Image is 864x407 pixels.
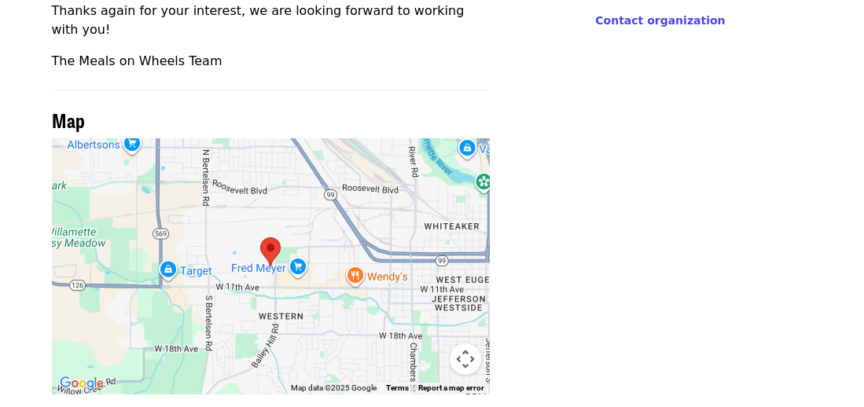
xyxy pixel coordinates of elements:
span: Map data ©2025 Google [291,383,377,392]
button: Map camera controls [450,343,481,375]
a: Open this area in Google Maps (opens a new window) [56,373,108,394]
p: The Meals on Wheels Team [52,52,490,71]
a: Terms (opens in new tab) [386,383,409,392]
a: Report a map error [418,383,484,392]
span: Map [52,106,85,134]
p: Thanks again for your interest, we are looking forward to working with you! [52,2,490,39]
a: Contact organization [595,14,725,27]
img: Google [56,373,108,394]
